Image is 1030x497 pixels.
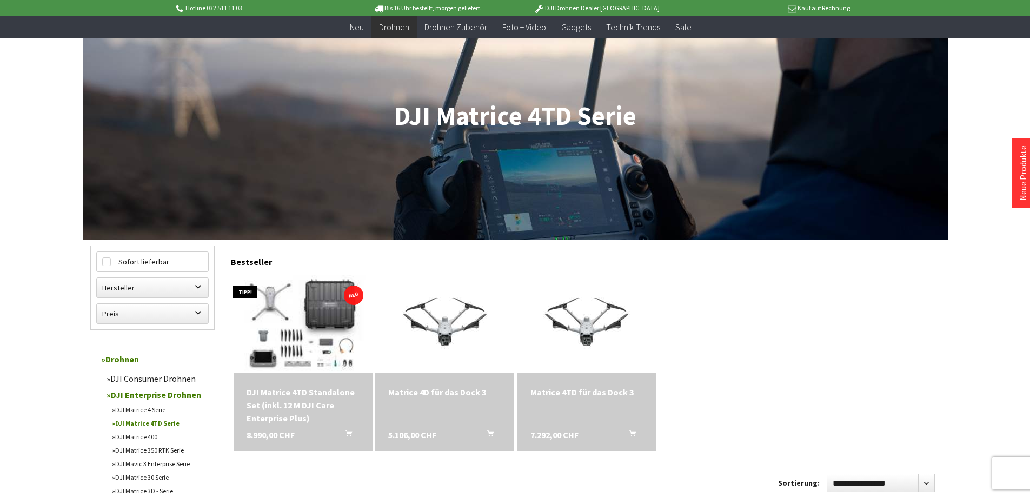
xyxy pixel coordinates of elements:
[107,416,209,430] a: DJI Matrice 4TD Serie
[495,16,554,38] a: Foto + Video
[681,2,850,15] p: Kauf auf Rechnung
[247,386,360,425] a: DJI Matrice 4TD Standalone Set (inkl. 12 M DJI Care Enterprise Plus) 8.990,00 CHF In den Warenkorb
[417,16,495,38] a: Drohnen Zubehör
[424,22,487,32] span: Drohnen Zubehör
[388,386,501,399] div: Matrice 4D für das Dock 3
[388,428,436,441] span: 5.106,00 CHF
[96,348,209,370] a: Drohnen
[231,246,940,273] div: Bestseller
[333,428,358,442] button: In den Warenkorb
[101,387,209,403] a: DJI Enterprise Drohnen
[554,16,599,38] a: Gadgets
[1018,145,1028,201] a: Neue Produkte
[502,22,546,32] span: Foto + Video
[380,275,510,373] img: Matrice 4D für das Dock 3
[668,16,699,38] a: Sale
[522,275,652,373] img: Matrice 4TD für das Dock 3
[512,2,681,15] p: DJI Drohnen Dealer [GEOGRAPHIC_DATA]
[379,22,409,32] span: Drohnen
[107,471,209,484] a: DJI Matrice 30 Serie
[107,443,209,457] a: DJI Matrice 350 RTK Serie
[350,22,364,32] span: Neu
[561,22,591,32] span: Gadgets
[107,457,209,471] a: DJI Mavic 3 Enterprise Serie
[388,386,501,399] a: Matrice 4D für das Dock 3 5.106,00 CHF In den Warenkorb
[606,22,660,32] span: Technik-Trends
[97,278,208,297] label: Hersteller
[530,386,643,399] a: Matrice 4TD für das Dock 3 7.292,00 CHF In den Warenkorb
[175,2,343,15] p: Hotline 032 511 11 03
[101,370,209,387] a: DJI Consumer Drohnen
[474,428,500,442] button: In den Warenkorb
[208,256,397,392] img: DJI Matrice 4TD Standalone Set (inkl. 12 M DJI Care Enterprise Plus)
[778,474,820,492] label: Sortierung:
[343,2,512,15] p: Bis 16 Uhr bestellt, morgen geliefert.
[530,386,643,399] div: Matrice 4TD für das Dock 3
[530,428,579,441] span: 7.292,00 CHF
[90,103,940,130] h1: DJI Matrice 4TD Serie
[675,22,692,32] span: Sale
[247,386,360,425] div: DJI Matrice 4TD Standalone Set (inkl. 12 M DJI Care Enterprise Plus)
[97,252,208,271] label: Sofort lieferbar
[616,428,642,442] button: In den Warenkorb
[371,16,417,38] a: Drohnen
[247,428,295,441] span: 8.990,00 CHF
[97,304,208,323] label: Preis
[107,430,209,443] a: DJI Matrice 400
[342,16,371,38] a: Neu
[107,403,209,416] a: DJI Matrice 4 Serie
[599,16,668,38] a: Technik-Trends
